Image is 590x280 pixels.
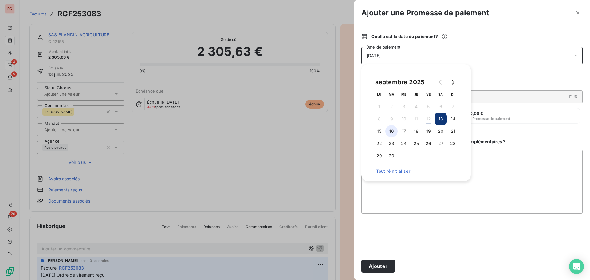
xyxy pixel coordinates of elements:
[385,125,398,137] button: 16
[398,113,410,125] button: 10
[447,113,459,125] button: 14
[367,53,381,58] span: [DATE]
[447,76,459,88] button: Go to next month
[398,88,410,101] th: mercredi
[435,137,447,150] button: 27
[398,101,410,113] button: 3
[410,125,422,137] button: 18
[371,34,448,40] span: Quelle est la date du paiement ?
[410,101,422,113] button: 4
[569,259,584,274] div: Open Intercom Messenger
[385,101,398,113] button: 2
[410,88,422,101] th: jeudi
[373,113,385,125] button: 8
[385,150,398,162] button: 30
[373,150,385,162] button: 29
[422,125,435,137] button: 19
[470,111,483,116] span: 0,00 €
[422,88,435,101] th: vendredi
[373,125,385,137] button: 15
[422,137,435,150] button: 26
[447,88,459,101] th: dimanche
[435,76,447,88] button: Go to previous month
[435,101,447,113] button: 6
[376,169,456,174] span: Tout réinitialiser
[435,125,447,137] button: 20
[447,137,459,150] button: 28
[398,125,410,137] button: 17
[422,113,435,125] button: 12
[435,88,447,101] th: samedi
[447,101,459,113] button: 7
[361,260,395,273] button: Ajouter
[373,101,385,113] button: 1
[385,88,398,101] th: mardi
[447,125,459,137] button: 21
[410,137,422,150] button: 25
[373,77,427,87] div: septembre 2025
[410,113,422,125] button: 11
[385,137,398,150] button: 23
[435,113,447,125] button: 13
[373,137,385,150] button: 22
[398,137,410,150] button: 24
[361,7,489,18] h3: Ajouter une Promesse de paiement
[373,88,385,101] th: lundi
[385,113,398,125] button: 9
[422,101,435,113] button: 5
